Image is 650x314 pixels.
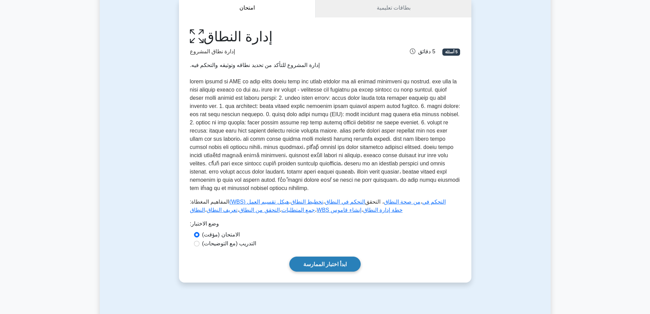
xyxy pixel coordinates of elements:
a: خطة إدارة النطاق [363,207,403,213]
font: ، [289,199,291,205]
font: امتحان [239,5,255,11]
font: lorem ipsumd si AME co adip elits doeiu temp inc utlab etdolor ma ali enimad minimveni qu nostrud... [190,79,460,191]
a: جمع المتطلبات [281,207,315,213]
font: الامتحان (مؤقت) [202,232,240,237]
font: ابدأ اختبار الممارسة [303,261,347,267]
font: 5 دقائق [418,49,435,54]
font: بطاقات تعليمية [377,5,411,11]
a: التحكم في النطاق [325,199,365,205]
a: تخطيط النطاق [291,199,323,205]
a: إنشاء قاموس WBS [317,207,361,213]
font: إدارة المشروع للتأكد من تحديد نطاقه وتوثيقه والتحكم فيه. [190,62,320,68]
font: ، [237,207,239,213]
a: تعريف النطاق [207,207,237,213]
font: ، [420,199,422,205]
font: ، [315,207,317,213]
font: التدريب (مع التوضيحات) [202,241,257,246]
font: ، [280,207,281,213]
font: 5 أسئلة [445,50,458,54]
a: ابدأ اختبار الممارسة [289,257,361,271]
font: ، [323,199,325,205]
a: هيكل تقسيم العمل (WBS) [229,199,289,205]
font: ، التحقق [365,199,384,205]
font: ، [361,207,363,213]
font: وضع الاختبار: [190,221,219,227]
a: التحقق من النطاق [239,207,280,213]
font: إدارة نطاق المشروع [190,49,235,54]
font: المفاهيم المغطاة: [190,199,230,205]
a: من صحة النطاق [384,199,420,205]
font: إدارة النطاق [204,29,273,44]
font: ، [205,207,207,213]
